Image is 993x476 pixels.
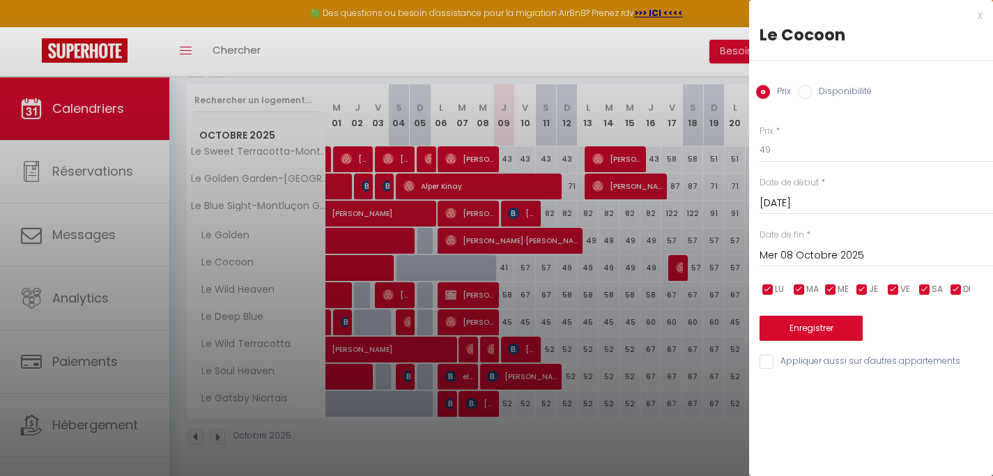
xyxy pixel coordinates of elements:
[775,283,784,296] span: LU
[838,283,849,296] span: ME
[900,283,910,296] span: VE
[760,229,804,242] label: Date de fin
[869,283,878,296] span: JE
[963,283,971,296] span: DI
[760,24,983,46] div: Le Cocoon
[806,283,819,296] span: MA
[812,85,872,100] label: Disponibilité
[760,176,819,190] label: Date de début
[932,283,943,296] span: SA
[760,125,773,138] label: Prix
[770,85,791,100] label: Prix
[760,316,863,341] button: Enregistrer
[749,7,983,24] div: x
